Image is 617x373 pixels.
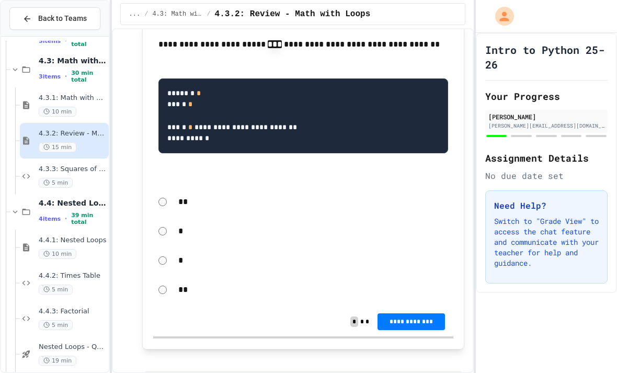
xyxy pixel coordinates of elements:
h2: Your Progress [485,89,608,104]
div: My Account [484,4,517,28]
div: [PERSON_NAME][EMAIL_ADDRESS][DOMAIN_NAME] [488,122,604,130]
span: 4.3.3: Squares of Numbers [39,165,107,174]
h3: Need Help? [494,199,599,212]
button: Back to Teams [9,7,100,30]
span: 5 items [39,38,61,44]
span: 4.3: Math with Loops [152,10,202,18]
span: • [65,37,67,45]
span: 4 items [39,216,61,222]
span: 4.4: Nested Loops [39,198,107,208]
div: No due date set [485,169,608,182]
span: Nested Loops - Quiz [39,343,107,352]
span: 3 items [39,73,61,80]
span: 4.4.3: Factorial [39,307,107,316]
span: 4.3.2: Review - Math with Loops [215,8,371,20]
span: 10 min [39,249,76,259]
span: 4.4.1: Nested Loops [39,236,107,245]
div: [PERSON_NAME] [488,112,604,121]
span: 4.3.2: Review - Math with Loops [39,129,107,138]
span: / [207,10,210,18]
span: 15 min [39,142,76,152]
span: • [65,72,67,81]
span: 39 min total [71,212,106,225]
p: Switch to "Grade View" to access the chat feature and communicate with your teacher for help and ... [494,216,599,268]
span: 10 min [39,107,76,117]
span: Back to Teams [38,13,87,24]
span: • [65,214,67,223]
h1: Intro to Python 25-26 [485,42,608,72]
span: 35 min total [71,34,106,48]
span: 4.3: Math with Loops [39,56,107,65]
span: 4.3.1: Math with Loops [39,94,107,103]
span: 5 min [39,178,73,188]
span: 5 min [39,320,73,330]
span: 5 min [39,285,73,295]
span: ... [129,10,141,18]
span: 19 min [39,356,76,366]
h2: Assignment Details [485,151,608,165]
span: 30 min total [71,70,106,83]
span: / [144,10,148,18]
span: 4.4.2: Times Table [39,272,107,280]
